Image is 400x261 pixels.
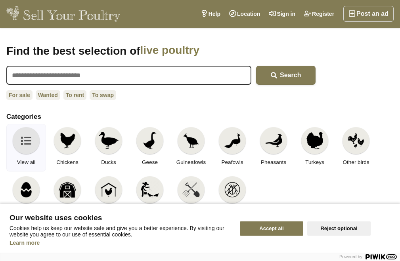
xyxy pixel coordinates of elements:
[300,6,339,22] a: Register
[347,132,365,149] img: Other birds
[89,124,128,171] a: Ducks Ducks
[130,173,170,221] a: Poultry breeders Poultry breeders
[6,6,120,22] img: Sell Your Poultry
[6,44,316,58] h1: Find the best selection of
[48,173,87,221] a: Country stores Country stores
[182,132,200,149] img: Guineafowls
[89,173,128,221] a: Housing and accessories Housing and accessories
[142,160,158,165] span: Geese
[140,44,273,58] span: live poultry
[240,221,303,236] button: Accept all
[280,72,301,78] span: Search
[10,214,230,222] span: Our website uses cookies
[171,173,211,221] a: Services Services
[48,124,87,171] a: Chickens Chickens
[63,90,86,100] a: To rent
[254,124,293,171] a: Pheasants Pheasants
[261,160,286,165] span: Pheasants
[59,132,76,149] img: Chickens
[224,181,241,198] img: Pest control
[99,132,119,149] img: Ducks
[225,6,264,22] a: Location
[295,124,335,171] a: Turkeys Turkeys
[17,181,35,198] img: Hatching eggs
[343,160,369,165] span: Other birds
[171,124,211,171] a: Guineafowls Guineafowls
[130,124,170,171] a: Geese Geese
[336,124,376,171] a: Other birds Other birds
[196,6,225,22] a: Help
[10,225,230,238] p: Cookies help us keep our website safe and give you a better experience. By visiting our website y...
[90,90,116,100] a: To swap
[176,160,206,165] span: Guineafowls
[306,132,323,149] img: Turkeys
[212,124,252,171] a: Peafowls Peafowls
[141,132,159,149] img: Geese
[264,6,300,22] a: Sign in
[339,254,362,259] span: Powered by
[100,181,117,198] img: Housing and accessories
[101,160,116,165] span: Ducks
[141,181,159,198] img: Poultry breeders
[343,6,394,22] a: Post an ad
[56,160,78,165] span: Chickens
[256,66,316,85] button: Search
[59,181,76,198] img: Country stores
[10,240,40,246] a: Learn more
[6,113,394,121] h2: Categories
[305,160,324,165] span: Turkeys
[265,132,282,149] img: Pheasants
[6,90,33,100] a: For sale
[224,132,241,149] img: Peafowls
[182,181,200,198] img: Services
[6,124,46,171] a: View all
[212,173,252,221] a: Pest control Pest control
[36,90,60,100] a: Wanted
[222,160,243,165] span: Peafowls
[307,221,371,236] button: Reject optional
[17,160,35,165] span: View all
[6,173,46,221] a: Hatching eggs Hatching eggs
